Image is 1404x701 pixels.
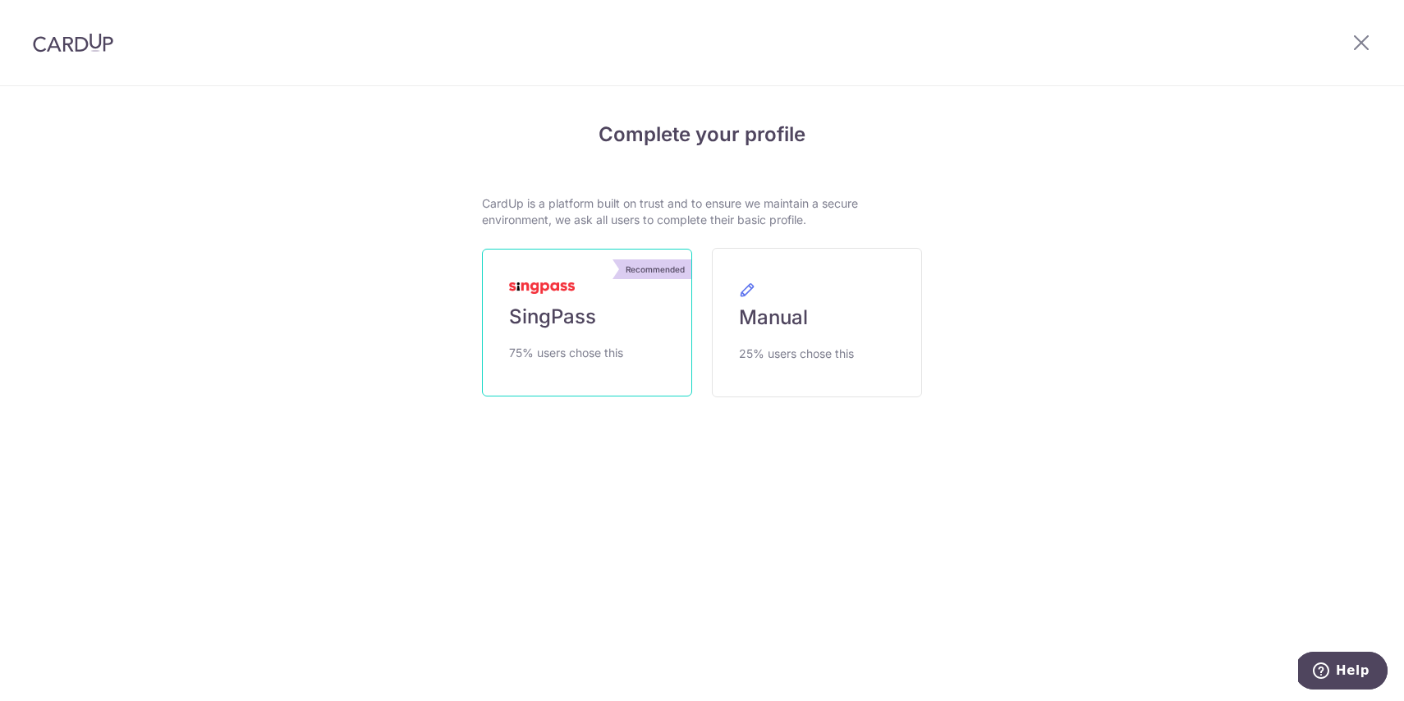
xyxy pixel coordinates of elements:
[739,344,854,364] span: 25% users chose this
[33,33,113,53] img: CardUp
[712,248,922,397] a: Manual 25% users chose this
[509,343,623,363] span: 75% users chose this
[482,195,922,228] p: CardUp is a platform built on trust and to ensure we maintain a secure environment, we ask all us...
[1298,652,1388,693] iframe: Opens a widget where you can find more information
[38,11,71,26] span: Help
[482,249,692,396] a: Recommended SingPass 75% users chose this
[739,305,808,331] span: Manual
[619,259,691,279] div: Recommended
[482,120,922,149] h4: Complete your profile
[509,304,596,330] span: SingPass
[509,282,575,294] img: MyInfoLogo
